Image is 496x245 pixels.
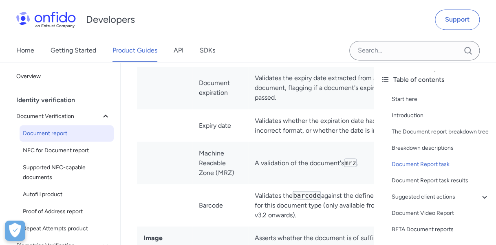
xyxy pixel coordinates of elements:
[192,184,248,226] td: Barcode
[13,108,114,125] button: Document Verification
[16,39,34,62] a: Home
[23,163,110,182] span: Supported NFC-capable documents
[344,158,357,167] code: mrz
[349,41,480,60] input: Onfido search input field
[392,160,489,169] a: Document Report task
[16,112,101,121] span: Document Verification
[248,142,411,184] td: A validation of the document's .
[248,109,411,142] td: Validates whether the expiration date has the incorrect format, or whether the date is in the past.
[20,203,114,220] a: Proof of Address report
[392,111,489,120] a: Introduction
[174,39,183,62] a: API
[5,221,25,241] div: Cookie Preferences
[248,184,411,226] td: Validates the against the defined standard for this document type (only available from API v3.2 o...
[5,221,25,241] button: Open Preferences
[192,142,248,184] td: Machine Readable Zone (MRZ)
[20,160,114,186] a: Supported NFC-capable documents
[392,176,489,186] a: Document Report task results
[248,67,411,109] td: Validates the expiry date extracted from a document, flagging if a document's expiry date has pas...
[20,221,114,237] a: Repeat Attempts product
[23,146,110,155] span: NFC for Document report
[16,72,110,81] span: Overview
[192,109,248,142] td: Expiry date
[23,207,110,217] span: Proof of Address report
[23,224,110,234] span: Repeat Attempts product
[51,39,96,62] a: Getting Started
[23,129,110,138] span: Document report
[86,13,135,26] h1: Developers
[200,39,215,62] a: SDKs
[380,75,489,85] div: Table of contents
[392,192,489,202] a: Suggested client actions
[13,68,114,85] a: Overview
[392,143,489,153] a: Breakdown descriptions
[435,9,480,30] a: Support
[16,92,117,108] div: Identity verification
[293,191,321,199] code: barcode
[20,142,114,159] a: NFC for Document report
[23,190,110,199] span: Autofill product
[392,225,489,234] a: BETA Document reports
[392,127,489,137] a: The Document report breakdown tree
[392,208,489,218] a: Document Video Report
[16,11,76,28] img: Onfido Logo
[392,94,489,104] a: Start here
[20,125,114,142] a: Document report
[192,67,248,109] td: Document expiration
[20,186,114,203] a: Autofill product
[112,39,157,62] a: Product Guides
